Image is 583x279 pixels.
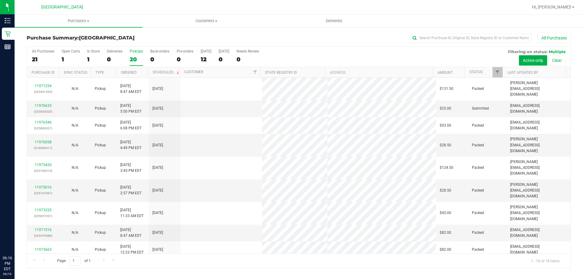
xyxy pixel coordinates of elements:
button: N/A [72,86,78,92]
span: Pickup [95,210,106,216]
button: N/A [72,106,78,111]
span: $131.50 [440,86,453,92]
span: $93.00 [440,123,451,128]
div: In Store [87,49,100,53]
span: Not Applicable [72,211,78,215]
span: Not Applicable [72,230,78,235]
inline-svg: Retail [5,31,11,37]
span: [DATE] [152,230,163,236]
p: (325747067) [31,190,55,196]
span: [DATE] [152,188,163,193]
p: (325835020) [31,109,55,114]
span: $82.00 [440,230,451,236]
a: 11975016 [35,185,52,189]
span: [GEOGRAPHIC_DATA] [41,5,83,10]
span: [DATE] 4:49 PM EDT [120,139,141,151]
a: Ordered [121,70,137,75]
button: All Purchases [537,33,571,43]
p: (325830021) [31,125,55,131]
span: Hi, [PERSON_NAME]! [532,5,571,9]
span: Filtering on status: [508,49,547,54]
span: Packed [472,210,484,216]
div: 0 [177,56,193,63]
a: 11971254 [35,84,52,88]
span: Multiple [549,49,566,54]
a: Deliveries [270,15,398,27]
span: [PERSON_NAME][EMAIL_ADDRESS][DOMAIN_NAME] [510,136,567,154]
div: Back-orders [150,49,169,53]
span: $124.50 [440,165,453,171]
span: Not Applicable [72,247,78,252]
span: Submitted [472,106,489,111]
button: Active only [519,55,547,66]
a: 11975420 [35,163,52,167]
button: N/A [72,123,78,128]
span: Packed [472,86,484,92]
div: 12 [201,56,211,63]
div: Pre-orders [177,49,193,53]
span: Page of 1 [52,256,96,266]
span: Packed [472,188,484,193]
a: 11973663 [35,247,52,252]
span: 1 - 18 of 18 items [526,256,564,265]
span: [DATE] [152,106,163,111]
span: [EMAIL_ADDRESS][DOMAIN_NAME] [510,120,567,131]
div: Deliveries [107,49,122,53]
a: 11976058 [35,140,52,144]
span: [DATE] 6:08 PM EDT [120,120,141,131]
p: (325657201) [31,213,55,219]
div: Open Carts [62,49,80,53]
span: Purchases [15,18,142,24]
span: [DATE] [152,247,163,253]
span: [DATE] [152,123,163,128]
button: N/A [72,230,78,236]
a: Last Updated By [507,70,538,75]
span: Not Applicable [72,106,78,111]
button: N/A [72,247,78,253]
p: 09/19 [3,272,12,276]
span: [EMAIL_ADDRESS][DOMAIN_NAME] [510,227,567,239]
div: 1 [87,56,100,63]
div: [DATE] [201,49,211,53]
span: $82.00 [440,247,451,253]
span: [DATE] [152,165,163,171]
span: Customers [143,18,270,24]
span: [DATE] [152,142,163,148]
span: Packed [472,230,484,236]
div: 0 [107,56,122,63]
span: [PERSON_NAME][EMAIL_ADDRESS][DOMAIN_NAME] [510,80,567,98]
div: Needs Review [237,49,259,53]
span: Pickup [95,230,106,236]
a: 11971516 [35,228,52,232]
button: N/A [72,165,78,171]
span: Pickup [95,123,106,128]
span: Pickup [95,188,106,193]
div: PickUps [130,49,143,53]
div: 0 [237,56,259,63]
span: Pickup [95,247,106,253]
span: Packed [472,247,484,253]
a: Purchases [15,15,142,27]
iframe: Resource center [6,230,24,249]
span: [PERSON_NAME][EMAIL_ADDRESS][DOMAIN_NAME] [510,182,567,199]
span: [EMAIL_ADDRESS][DOMAIN_NAME] [510,103,567,114]
span: Not Applicable [72,188,78,192]
p: (316669411) [31,145,55,151]
h3: Purchase Summary: [27,35,208,41]
a: Filter [493,67,503,77]
button: N/A [72,188,78,193]
th: Address [325,67,433,78]
a: Customers [142,15,270,27]
a: Customer [184,70,203,74]
div: 21 [32,56,54,63]
span: $25.00 [440,106,451,111]
a: State Registry ID [265,70,297,75]
div: 1 [62,56,80,63]
a: 11973225 [35,208,52,212]
a: Status [469,70,482,74]
span: $45.00 [440,210,451,216]
div: 0 [150,56,169,63]
div: All Purchases [32,49,54,53]
input: 1 [70,256,80,266]
span: [DATE] 2:57 PM EDT [120,185,141,196]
